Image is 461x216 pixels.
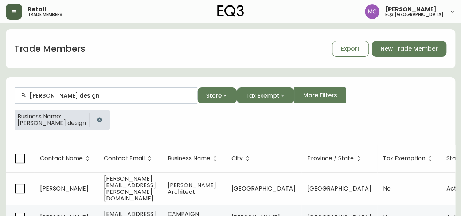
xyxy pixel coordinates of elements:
button: More Filters [294,87,346,103]
span: [PERSON_NAME] [385,7,437,12]
span: Retail [28,7,46,12]
span: Store [206,91,222,100]
input: Search [30,92,191,99]
span: Contact Email [104,155,154,162]
span: New Trade Member [380,45,438,53]
img: logo [217,5,244,17]
span: More Filters [303,91,337,99]
img: 6dbdb61c5655a9a555815750a11666cc [365,4,379,19]
span: [PERSON_NAME] [40,184,89,193]
span: [PERSON_NAME][EMAIL_ADDRESS][PERSON_NAME][DOMAIN_NAME] [104,174,156,203]
span: Tax Exemption [383,156,425,161]
h5: eq3 [GEOGRAPHIC_DATA] [385,12,444,17]
button: Store [197,87,237,103]
span: [GEOGRAPHIC_DATA] [231,184,296,193]
span: City [231,156,243,161]
button: Tax Exempt [237,87,294,103]
span: Tax Exemption [383,155,435,162]
h1: Trade Members [15,43,85,55]
span: Province / State [307,156,354,161]
span: [PERSON_NAME] design [17,120,86,126]
span: [GEOGRAPHIC_DATA] [307,184,371,193]
span: Business Name [168,155,220,162]
span: Contact Name [40,155,92,162]
span: Tax Exempt [246,91,280,100]
span: Export [341,45,360,53]
button: Export [332,41,369,57]
button: New Trade Member [372,41,446,57]
span: No [383,184,391,193]
span: Business Name: [17,113,86,120]
span: [PERSON_NAME] Architect [168,181,216,196]
span: Contact Email [104,156,145,161]
span: Contact Name [40,156,83,161]
span: City [231,155,252,162]
h5: trade members [28,12,62,17]
span: Business Name [168,156,210,161]
span: Province / State [307,155,363,162]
